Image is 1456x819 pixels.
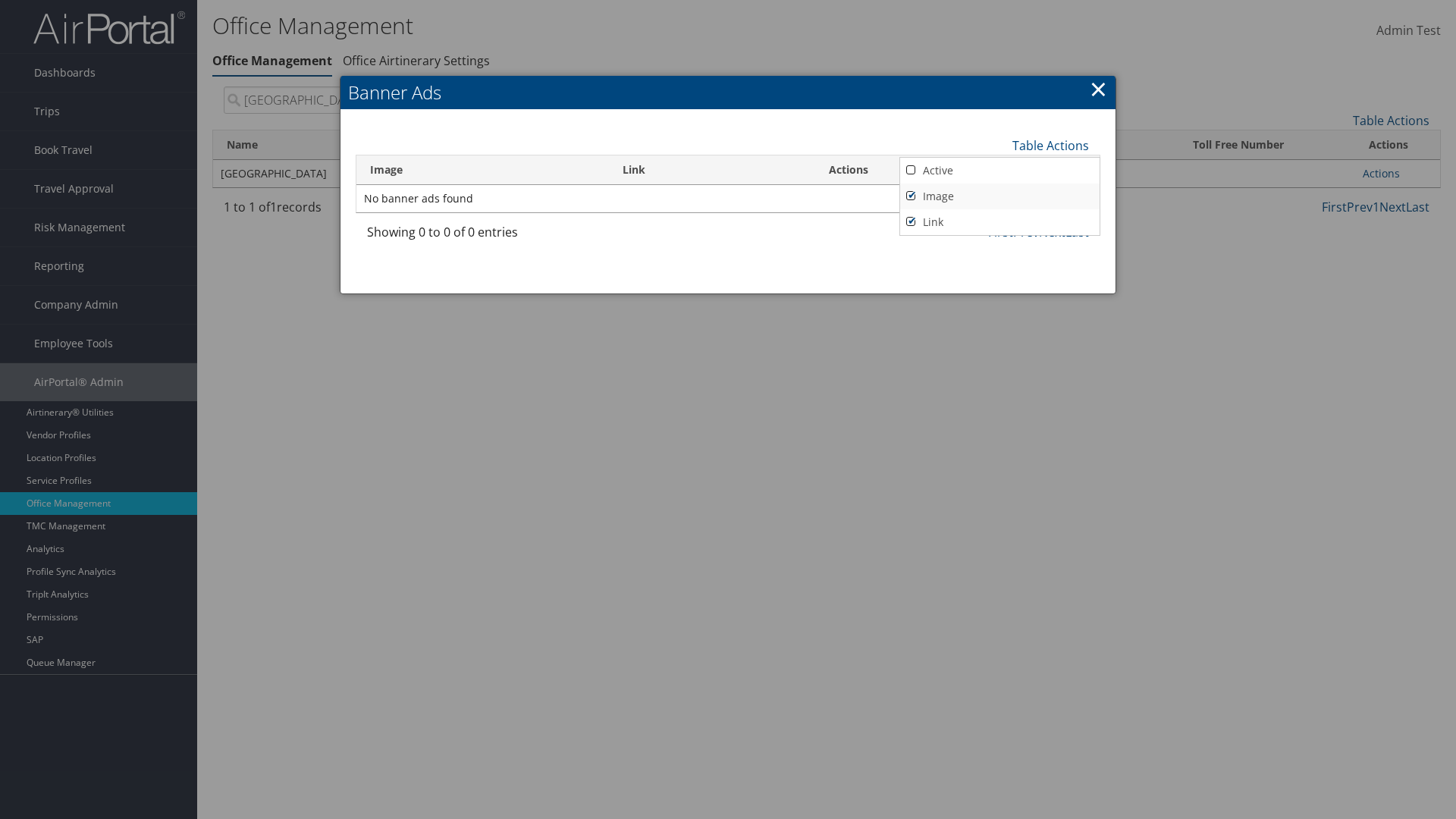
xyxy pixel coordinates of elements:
a: × [1090,74,1107,104]
h2: Banner Ads [340,76,1116,109]
a: Active [900,158,1100,184]
a: Table Actions [1012,137,1089,154]
a: Last [1065,224,1089,240]
td: No banner ads found [356,185,1100,212]
a: First [988,224,1013,240]
th: Actions [815,155,1100,185]
a: Prev [1013,224,1039,240]
a: Next [1039,224,1065,240]
th: Image: activate to sort column ascending [356,155,609,185]
th: Link: activate to sort column ascending [609,155,815,185]
div: Showing 0 to 0 of 0 entries [367,223,531,249]
a: Link [900,209,1100,235]
a: Image [900,184,1100,209]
